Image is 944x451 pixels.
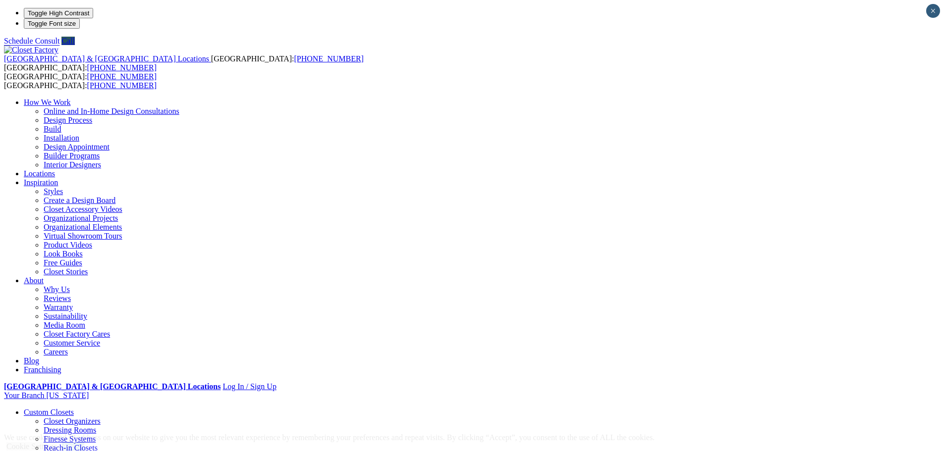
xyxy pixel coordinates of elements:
a: Design Process [44,116,92,124]
a: Call [61,37,75,45]
span: [GEOGRAPHIC_DATA]: [GEOGRAPHIC_DATA]: [4,72,157,90]
a: Closet Factory Cares [44,330,110,338]
a: Closet Stories [44,267,88,276]
button: Close [926,4,940,18]
a: Closet Organizers [44,417,101,425]
a: Reviews [44,294,71,302]
a: Create a Design Board [44,196,115,204]
a: Blog [24,356,39,365]
a: Your Branch [US_STATE] [4,391,89,400]
div: We use cookies and IP address on our website to give you the most relevant experience by remember... [4,433,655,442]
a: Builder Programs [44,151,100,160]
a: Dressing Rooms [44,426,96,434]
a: [PHONE_NUMBER] [87,72,157,81]
img: Closet Factory [4,46,58,54]
a: Accept [62,442,84,451]
a: Product Videos [44,241,92,249]
a: Why Us [44,285,70,294]
a: Warranty [44,303,73,311]
a: Sustainability [44,312,87,320]
span: [US_STATE] [46,391,89,400]
a: Log In / Sign Up [222,382,276,391]
a: Franchising [24,365,61,374]
a: [PHONE_NUMBER] [87,81,157,90]
a: Media Room [44,321,85,329]
a: Schedule Consult [4,37,59,45]
a: How We Work [24,98,71,106]
a: Cookie Settings [6,442,57,451]
a: Customer Service [44,339,100,347]
a: Build [44,125,61,133]
span: Toggle High Contrast [28,9,89,17]
span: [GEOGRAPHIC_DATA]: [GEOGRAPHIC_DATA]: [4,54,364,72]
a: Careers [44,348,68,356]
span: [GEOGRAPHIC_DATA] & [GEOGRAPHIC_DATA] Locations [4,54,209,63]
a: Design Appointment [44,143,110,151]
a: Online and In-Home Design Consultations [44,107,179,115]
span: Toggle Font size [28,20,76,27]
a: Closet Accessory Videos [44,205,122,213]
a: Organizational Elements [44,223,122,231]
a: Locations [24,169,55,178]
a: Free Guides [44,258,82,267]
a: Custom Closets [24,408,74,416]
a: About [24,276,44,285]
a: [GEOGRAPHIC_DATA] & [GEOGRAPHIC_DATA] Locations [4,54,211,63]
a: Organizational Projects [44,214,118,222]
a: Virtual Showroom Tours [44,232,122,240]
a: Interior Designers [44,160,101,169]
span: Your Branch [4,391,44,400]
a: Look Books [44,250,83,258]
a: Inspiration [24,178,58,187]
a: Styles [44,187,63,196]
a: [PHONE_NUMBER] [294,54,363,63]
a: [PHONE_NUMBER] [87,63,157,72]
button: Toggle High Contrast [24,8,93,18]
a: [GEOGRAPHIC_DATA] & [GEOGRAPHIC_DATA] Locations [4,382,221,391]
button: Toggle Font size [24,18,80,29]
a: Installation [44,134,79,142]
